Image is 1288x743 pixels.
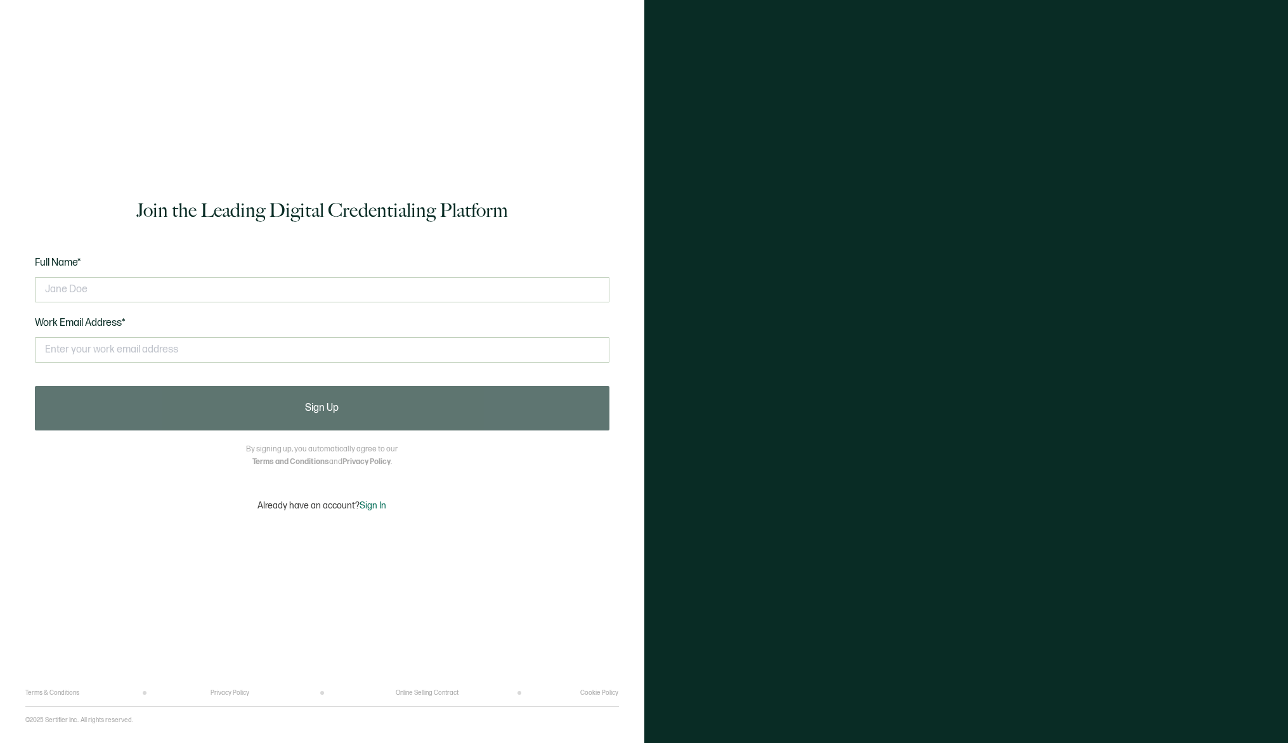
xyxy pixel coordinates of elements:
[25,716,133,724] p: ©2025 Sertifier Inc.. All rights reserved.
[342,457,391,467] a: Privacy Policy
[35,337,609,363] input: Enter your work email address
[136,198,508,223] h1: Join the Leading Digital Credentialing Platform
[35,257,81,269] span: Full Name*
[396,689,459,697] a: Online Selling Contract
[305,403,339,413] span: Sign Up
[25,689,79,697] a: Terms & Conditions
[35,317,126,329] span: Work Email Address*
[35,386,609,430] button: Sign Up
[246,443,398,468] p: By signing up, you automatically agree to our and .
[35,277,609,302] input: Jane Doe
[211,689,249,697] a: Privacy Policy
[580,689,618,697] a: Cookie Policy
[257,500,386,511] p: Already have an account?
[360,500,386,511] span: Sign In
[252,457,329,467] a: Terms and Conditions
